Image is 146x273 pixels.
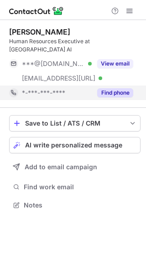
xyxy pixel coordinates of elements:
div: Save to List / ATS / CRM [25,120,125,127]
button: Notes [9,199,141,212]
button: Reveal Button [97,88,133,97]
span: Notes [24,201,137,209]
span: [EMAIL_ADDRESS][URL] [22,74,95,82]
button: Reveal Button [97,59,133,68]
button: Add to email campaign [9,159,141,175]
span: Add to email campaign [25,163,97,171]
button: AI write personalized message [9,137,141,153]
span: Find work email [24,183,137,191]
button: Find work email [9,181,141,193]
img: ContactOut v5.3.10 [9,5,64,16]
div: [PERSON_NAME] [9,27,70,36]
span: ***@[DOMAIN_NAME] [22,60,85,68]
div: Human Resources Executive at [GEOGRAPHIC_DATA] AI [9,37,141,54]
span: AI write personalized message [25,142,122,149]
button: save-profile-one-click [9,115,141,131]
